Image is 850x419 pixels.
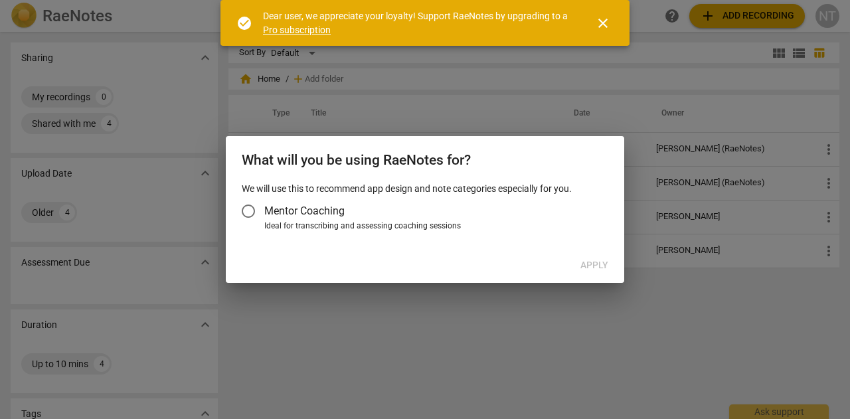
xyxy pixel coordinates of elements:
[264,220,604,232] div: Ideal for transcribing and assessing coaching sessions
[264,203,345,218] span: Mentor Coaching
[242,182,608,196] p: We will use this to recommend app design and note categories especially for you.
[242,195,608,232] div: Account type
[587,7,619,39] button: Close
[263,9,571,37] div: Dear user, we appreciate your loyalty! Support RaeNotes by upgrading to a
[595,15,611,31] span: close
[263,25,331,35] a: Pro subscription
[236,15,252,31] span: check_circle
[242,152,608,169] h2: What will you be using RaeNotes for?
